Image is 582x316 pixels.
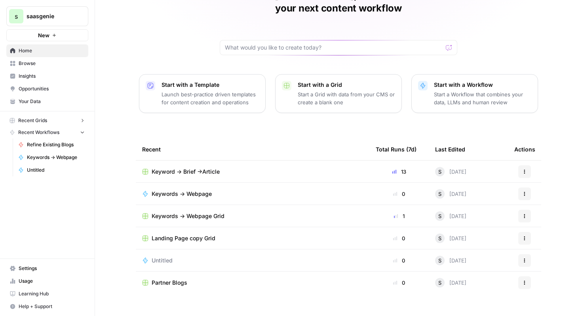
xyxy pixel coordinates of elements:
p: Start a Workflow that combines your data, LLMs and human review [434,90,531,106]
div: [DATE] [435,211,466,221]
span: S [438,190,441,198]
span: Help + Support [19,303,85,310]
div: 0 [376,257,422,264]
span: S [438,168,441,176]
span: Recent Grids [18,117,47,124]
div: Actions [514,138,535,160]
span: Refine Existing Blogs [27,141,85,148]
p: Start with a Grid [298,81,395,89]
a: Keywords -> Webpage [142,190,363,198]
a: Insights [6,70,88,82]
a: Keywords -> Webpage [15,151,88,164]
span: S [438,234,441,242]
button: Start with a TemplateLaunch best-practice driven templates for content creation and operations [139,74,266,113]
span: S [438,212,441,220]
span: Recent Workflows [18,129,59,136]
span: Keywords -> Webpage [27,154,85,161]
div: 0 [376,190,422,198]
button: Recent Workflows [6,126,88,138]
span: Keywords -> Webpage [152,190,212,198]
span: Your Data [19,98,85,105]
a: Home [6,44,88,57]
div: 13 [376,168,422,176]
span: Keyword -> Brief ->Article [152,168,220,176]
div: [DATE] [435,278,466,287]
span: saasgenie [27,12,74,20]
span: Home [19,47,85,54]
a: Learning Hub [6,287,88,300]
span: Learning Hub [19,290,85,297]
p: Start with a Template [162,81,259,89]
div: 0 [376,279,422,287]
a: Untitled [15,164,88,176]
span: Settings [19,265,85,272]
a: Usage [6,275,88,287]
button: Start with a WorkflowStart a Workflow that combines your data, LLMs and human review [411,74,538,113]
a: Refine Existing Blogs [15,138,88,151]
a: Partner Blogs [142,279,363,287]
div: [DATE] [435,256,466,265]
button: New [6,29,88,41]
div: Total Runs (7d) [376,138,417,160]
a: Landing Page copy Grid [142,234,363,242]
span: New [38,31,49,39]
button: Workspace: saasgenie [6,6,88,26]
span: Opportunities [19,85,85,92]
a: Keyword -> Brief ->Article [142,168,363,176]
input: What would you like to create today? [225,44,443,52]
a: Your Data [6,95,88,108]
p: Launch best-practice driven templates for content creation and operations [162,90,259,106]
span: Keywords -> Webpage Grid [152,212,224,220]
div: 0 [376,234,422,242]
button: Recent Grids [6,115,88,126]
a: Browse [6,57,88,70]
div: [DATE] [435,234,466,243]
span: S [438,257,441,264]
span: Insights [19,73,85,80]
span: s [15,11,18,21]
span: Partner Blogs [152,279,187,287]
div: [DATE] [435,167,466,176]
span: S [438,279,441,287]
span: Untitled [27,167,85,174]
a: Untitled [142,257,363,264]
div: 1 [376,212,422,220]
button: Start with a GridStart a Grid with data from your CMS or create a blank one [275,74,402,113]
div: Recent [142,138,363,160]
span: Landing Page copy Grid [152,234,215,242]
a: Keywords -> Webpage Grid [142,212,363,220]
span: Browse [19,60,85,67]
div: [DATE] [435,189,466,199]
span: Untitled [152,257,173,264]
p: Start with a Workflow [434,81,531,89]
button: Help + Support [6,300,88,313]
div: Last Edited [435,138,465,160]
a: Opportunities [6,82,88,95]
span: Usage [19,278,85,285]
a: Settings [6,262,88,275]
p: Start a Grid with data from your CMS or create a blank one [298,90,395,106]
